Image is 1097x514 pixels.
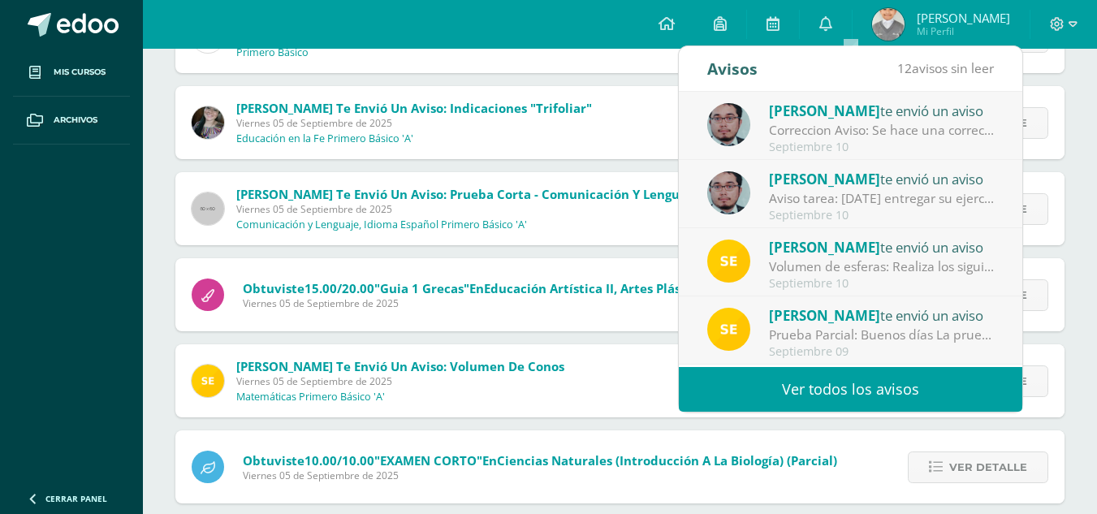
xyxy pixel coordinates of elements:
[192,106,224,139] img: 8322e32a4062cfa8b237c59eedf4f548.png
[236,46,309,59] p: Primero Básico
[769,102,880,120] span: [PERSON_NAME]
[54,114,97,127] span: Archivos
[13,49,130,97] a: Mis cursos
[707,103,750,146] img: 5fac68162d5e1b6fbd390a6ac50e103d.png
[769,189,995,208] div: Aviso tarea: Mañana entregar su ejercicio de la perspectiva terminada (los volumenes pintados, si...
[769,100,995,121] div: te envió un aviso
[769,326,995,344] div: Prueba Parcial: Buenos días La prueba Parcial se realizará la próxima semana en los siguientes dí...
[236,132,413,145] p: Educación en la Fe Primero Básico 'A'
[236,391,385,404] p: Matemáticas Primero Básico 'A'
[484,280,751,296] span: Educación Artística II, Artes Plásticas (Zona)
[769,140,995,154] div: Septiembre 10
[243,452,837,469] span: Obtuviste en
[707,308,750,351] img: 03c2987289e60ca238394da5f82a525a.png
[769,257,995,276] div: Volumen de esferas: Realiza los siguientes ejercicios en tu cuaderno. Debes encontrar el volumen ...
[304,280,374,296] span: 15.00/20.00
[897,59,994,77] span: avisos sin leer
[769,277,995,291] div: Septiembre 10
[13,97,130,145] a: Archivos
[243,296,751,310] span: Viernes 05 de Septiembre de 2025
[374,452,482,469] span: "EXAMEN CORTO"
[872,8,905,41] img: c7b207d7e2256d095ef6bd27d7dcf1d6.png
[917,24,1010,38] span: Mi Perfil
[917,10,1010,26] span: [PERSON_NAME]
[236,358,564,374] span: [PERSON_NAME] te envió un aviso: Volumen de conos
[374,280,469,296] span: "Guia 1 Grecas"
[769,305,995,326] div: te envió un aviso
[769,121,995,140] div: Correccion Aviso: Se hace una correccion al aviso anterior, el ejercicio de la perspectiva SI deb...
[45,493,107,504] span: Cerrar panel
[236,374,564,388] span: Viernes 05 de Septiembre de 2025
[769,170,880,188] span: [PERSON_NAME]
[769,238,880,257] span: [PERSON_NAME]
[707,240,750,283] img: 03c2987289e60ca238394da5f82a525a.png
[192,365,224,397] img: 03c2987289e60ca238394da5f82a525a.png
[769,345,995,359] div: Septiembre 09
[769,306,880,325] span: [PERSON_NAME]
[236,186,698,202] span: [PERSON_NAME] te envió un aviso: Prueba corta - Comunicación y Lenguaje
[236,100,592,116] span: [PERSON_NAME] te envió un aviso: Indicaciones "Trifoliar"
[707,171,750,214] img: 5fac68162d5e1b6fbd390a6ac50e103d.png
[897,59,912,77] span: 12
[949,452,1027,482] span: Ver detalle
[236,202,698,216] span: Viernes 05 de Septiembre de 2025
[54,66,106,79] span: Mis cursos
[769,209,995,222] div: Septiembre 10
[236,218,527,231] p: Comunicación y Lenguaje, Idioma Español Primero Básico 'A'
[304,452,374,469] span: 10.00/10.00
[192,192,224,225] img: 60x60
[243,280,751,296] span: Obtuviste en
[243,469,837,482] span: Viernes 05 de Septiembre de 2025
[769,236,995,257] div: te envió un aviso
[236,116,592,130] span: Viernes 05 de Septiembre de 2025
[497,452,837,469] span: Ciencias Naturales (Introducción a la Biología) (Parcial)
[707,46,758,91] div: Avisos
[769,168,995,189] div: te envió un aviso
[679,367,1022,412] a: Ver todos los avisos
